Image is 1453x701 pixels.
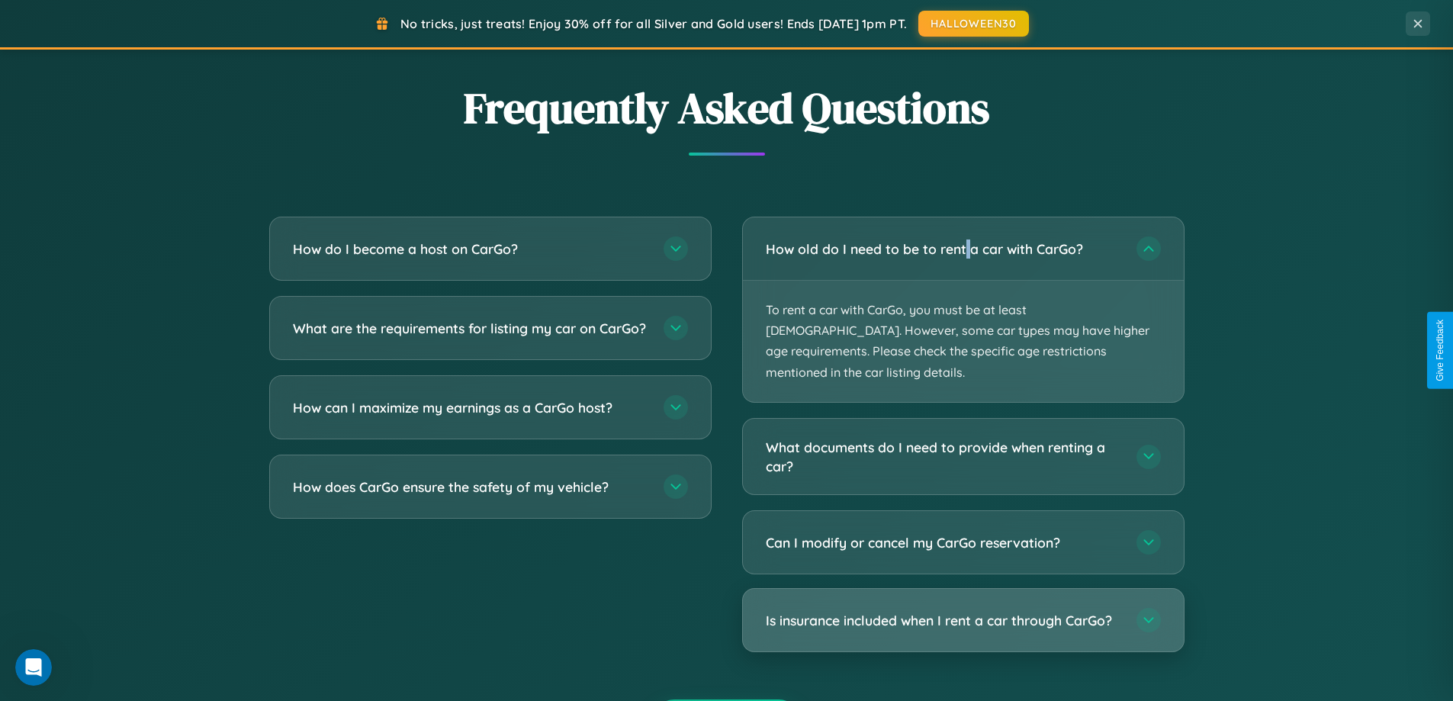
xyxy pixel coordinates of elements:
[766,240,1121,259] h3: How old do I need to be to rent a car with CarGo?
[766,438,1121,475] h3: What documents do I need to provide when renting a car?
[293,240,648,259] h3: How do I become a host on CarGo?
[766,611,1121,630] h3: Is insurance included when I rent a car through CarGo?
[293,319,648,338] h3: What are the requirements for listing my car on CarGo?
[743,281,1184,402] p: To rent a car with CarGo, you must be at least [DEMOGRAPHIC_DATA]. However, some car types may ha...
[293,398,648,417] h3: How can I maximize my earnings as a CarGo host?
[918,11,1029,37] button: HALLOWEEN30
[293,478,648,497] h3: How does CarGo ensure the safety of my vehicle?
[269,79,1185,137] h2: Frequently Asked Questions
[400,16,907,31] span: No tricks, just treats! Enjoy 30% off for all Silver and Gold users! Ends [DATE] 1pm PT.
[1435,320,1445,381] div: Give Feedback
[15,649,52,686] iframe: Intercom live chat
[766,533,1121,552] h3: Can I modify or cancel my CarGo reservation?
